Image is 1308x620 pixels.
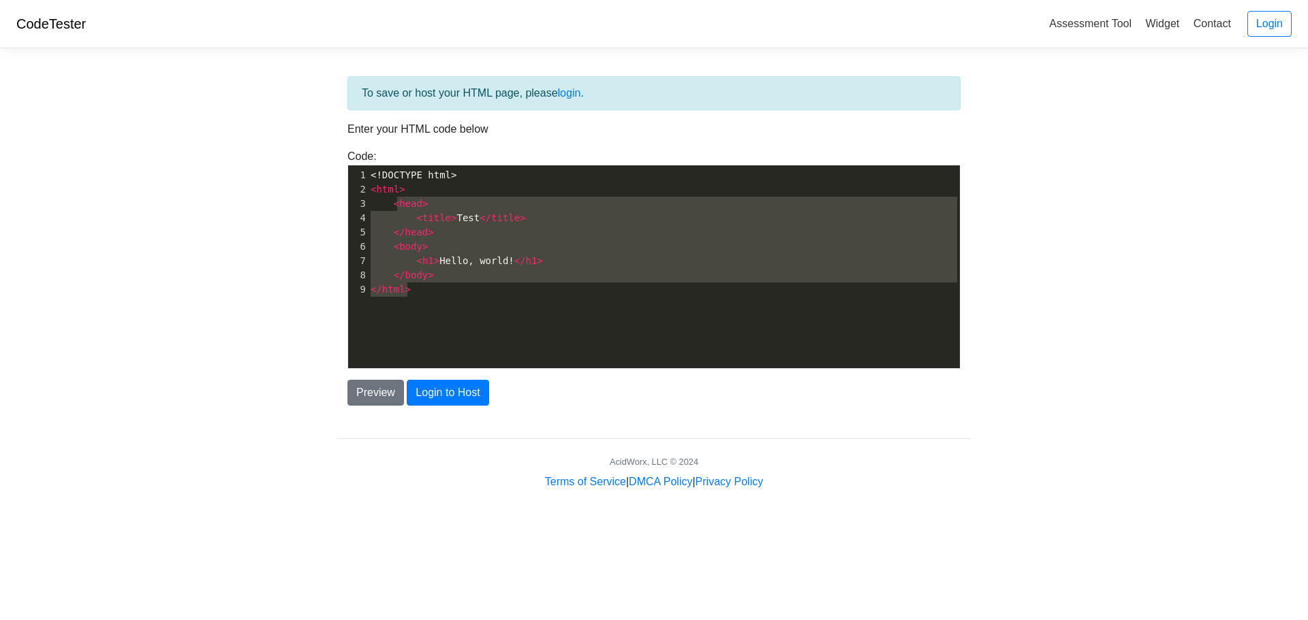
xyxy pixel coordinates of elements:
[371,184,376,195] span: <
[399,184,405,195] span: >
[382,284,405,295] span: html
[422,241,428,252] span: >
[451,212,456,223] span: >
[428,270,433,280] span: >
[545,476,626,487] a: Terms of Service
[348,254,368,268] div: 7
[520,212,525,223] span: >
[376,184,399,195] span: html
[347,121,961,137] p: Enter your HTML code below
[629,476,692,487] a: DMCA Policy
[422,198,428,209] span: >
[348,282,368,297] div: 9
[348,268,368,282] div: 8
[348,168,368,182] div: 1
[1247,11,1292,37] a: Login
[337,148,971,369] div: Code:
[405,270,429,280] span: body
[394,227,405,238] span: </
[422,212,451,223] span: title
[394,270,405,280] span: </
[405,227,429,238] span: head
[399,241,422,252] span: body
[394,198,399,209] span: <
[416,212,422,223] span: <
[480,212,491,223] span: </
[348,225,368,240] div: 5
[399,198,422,209] span: head
[348,211,368,225] div: 4
[348,240,368,254] div: 6
[1140,12,1185,35] a: Widget
[610,455,698,468] div: AcidWorx, LLC © 2024
[558,87,581,99] a: login
[407,380,488,406] button: Login to Host
[428,227,433,238] span: >
[416,255,422,266] span: <
[347,380,404,406] button: Preview
[434,255,439,266] span: >
[16,16,86,31] a: CodeTester
[537,255,542,266] span: >
[348,197,368,211] div: 3
[696,476,764,487] a: Privacy Policy
[394,241,399,252] span: <
[405,284,411,295] span: >
[371,255,543,266] span: Hello, world!
[371,212,526,223] span: Test
[348,182,368,197] div: 2
[545,474,763,490] div: | |
[514,255,526,266] span: </
[491,212,520,223] span: title
[1044,12,1137,35] a: Assessment Tool
[526,255,538,266] span: h1
[1188,12,1236,35] a: Contact
[371,284,382,295] span: </
[371,169,456,180] span: <!DOCTYPE html>
[347,76,961,110] div: To save or host your HTML page, please .
[422,255,434,266] span: h1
